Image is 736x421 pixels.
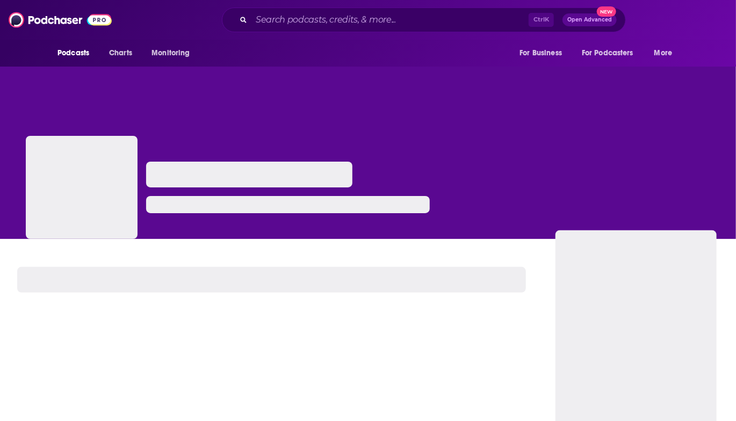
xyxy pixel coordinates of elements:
button: Open AdvancedNew [562,13,617,26]
span: For Business [519,46,562,61]
img: Podchaser - Follow, Share and Rate Podcasts [9,10,112,30]
button: open menu [512,43,575,63]
span: Open Advanced [567,17,612,23]
a: Charts [102,43,139,63]
span: Ctrl K [529,13,554,27]
span: More [654,46,673,61]
button: open menu [575,43,649,63]
button: open menu [50,43,103,63]
span: Charts [109,46,132,61]
input: Search podcasts, credits, & more... [251,11,529,28]
button: open menu [144,43,204,63]
span: For Podcasters [582,46,633,61]
span: Monitoring [151,46,190,61]
button: open menu [647,43,686,63]
span: New [597,6,616,17]
span: Podcasts [57,46,89,61]
div: Search podcasts, credits, & more... [222,8,626,32]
